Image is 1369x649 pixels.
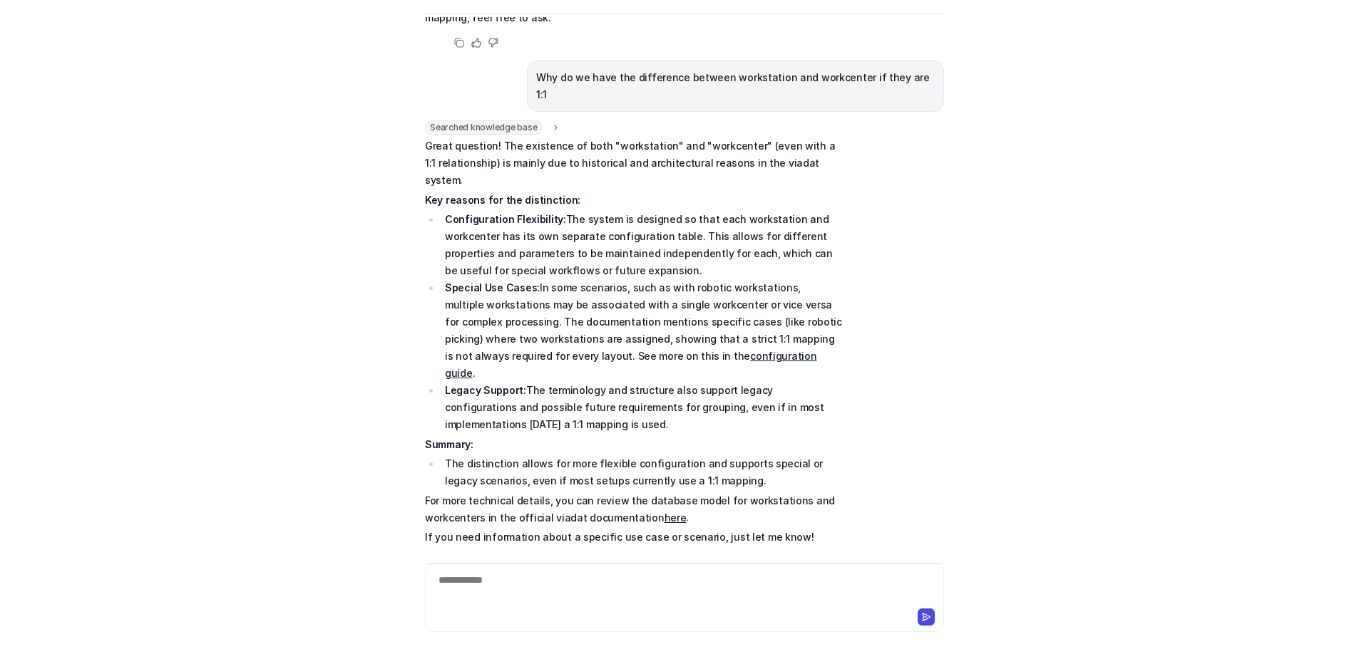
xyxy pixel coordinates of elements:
[425,194,580,206] strong: Key reasons for the distinction:
[445,281,540,294] strong: Special Use Cases:
[425,120,542,135] span: Searched knowledge base
[665,512,687,524] a: here
[425,492,842,526] p: For more technical details, you can review the database model for workstations and workcenters in...
[441,279,842,382] li: In some scenarios, such as with robotic workstations, multiple workstations may be associated wit...
[441,455,842,489] li: The distinction allows for more flexible configuration and supports special or legacy scenarios, ...
[445,384,526,396] strong: Legacy Support:
[425,438,473,450] strong: Summary:
[441,382,842,433] li: The terminology and structure also support legacy configurations and possible future requirements...
[536,69,935,103] p: Why do we have the difference between workstation and workcenter if they are 1:1
[445,213,566,225] strong: Configuration Flexibility:
[441,211,842,279] li: The system is designed so that each workstation and workcenter has its own separate configuration...
[425,137,842,189] p: Great question! The existence of both "workstation" and "workcenter" (even with a 1:1 relationshi...
[425,529,842,546] p: If you need information about a specific use case or scenario, just let me know!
